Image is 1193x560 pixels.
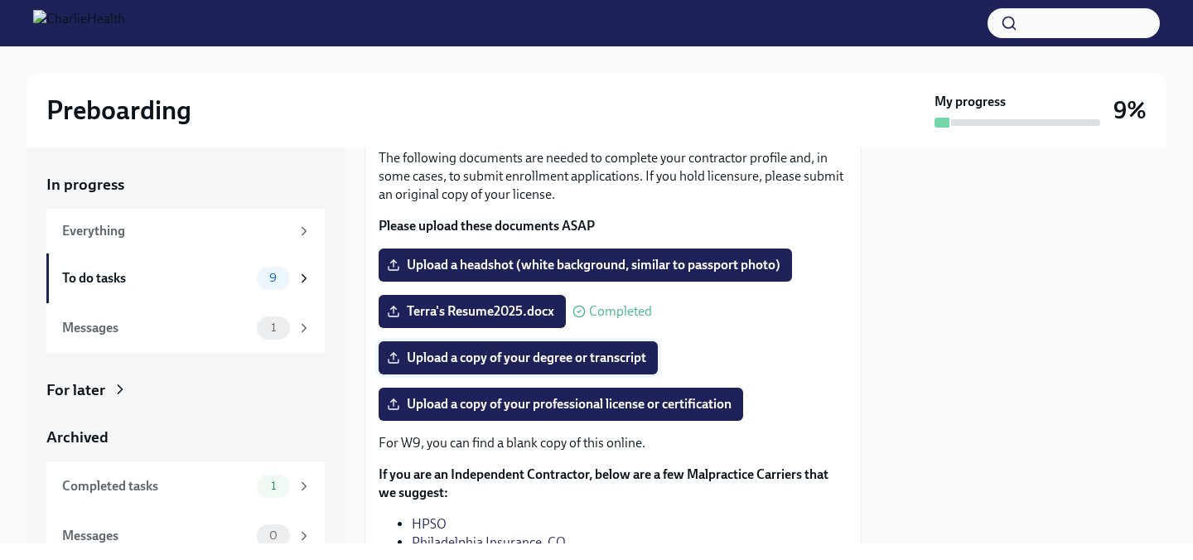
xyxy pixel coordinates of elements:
[1113,95,1147,125] h3: 9%
[379,341,658,374] label: Upload a copy of your degree or transcript
[259,272,287,284] span: 9
[46,209,325,253] a: Everything
[390,303,554,320] span: Terra's Resume2025.docx
[379,388,743,421] label: Upload a copy of your professional license or certification
[259,529,287,542] span: 0
[33,10,125,36] img: CharlieHealth
[390,350,646,366] span: Upload a copy of your degree or transcript
[379,434,848,452] p: For W9, you can find a blank copy of this online.
[46,379,105,401] div: For later
[935,93,1006,111] strong: My progress
[390,257,780,273] span: Upload a headshot (white background, similar to passport photo)
[46,379,325,401] a: For later
[46,461,325,511] a: Completed tasks1
[46,427,325,448] a: Archived
[261,321,286,334] span: 1
[62,319,250,337] div: Messages
[589,305,652,318] span: Completed
[379,249,792,282] label: Upload a headshot (white background, similar to passport photo)
[379,466,828,500] strong: If you are an Independent Contractor, below are a few Malpractice Carriers that we suggest:
[62,269,250,287] div: To do tasks
[379,295,566,328] label: Terra's Resume2025.docx
[379,149,848,204] p: The following documents are needed to complete your contractor profile and, in some cases, to sub...
[46,174,325,196] a: In progress
[62,477,250,495] div: Completed tasks
[62,222,290,240] div: Everything
[412,534,566,550] a: Philadelphia Insurance. CO
[412,516,447,532] a: HPSO
[390,396,732,413] span: Upload a copy of your professional license or certification
[379,218,595,234] strong: Please upload these documents ASAP
[46,94,191,127] h2: Preboarding
[46,303,325,353] a: Messages1
[261,480,286,492] span: 1
[62,527,250,545] div: Messages
[46,253,325,303] a: To do tasks9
